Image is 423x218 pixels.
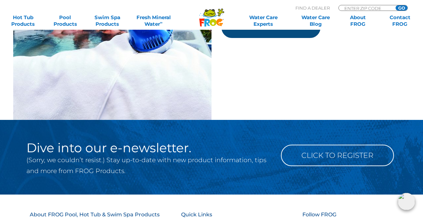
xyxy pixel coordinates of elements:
a: Water CareExperts [237,14,290,27]
a: Swim SpaProducts [91,14,124,27]
a: AboutFROG [341,14,374,27]
a: Click to Register [281,145,394,166]
a: Water CareBlog [299,14,332,27]
h2: Dive into our e-newsletter. [26,141,271,155]
p: (Sorry, we couldn’t resist.) Stay up-to-date with new product information, tips and more from FRO... [26,155,271,176]
p: Find A Dealer [295,5,330,11]
a: ContactFROG [384,14,416,27]
sup: ∞ [160,20,163,25]
a: PoolProducts [49,14,82,27]
input: Zip Code Form [344,5,388,11]
input: GO [396,5,407,11]
a: Fresh MineralWater∞ [133,14,174,27]
a: Hot TubProducts [7,14,39,27]
img: openIcon [398,193,415,210]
